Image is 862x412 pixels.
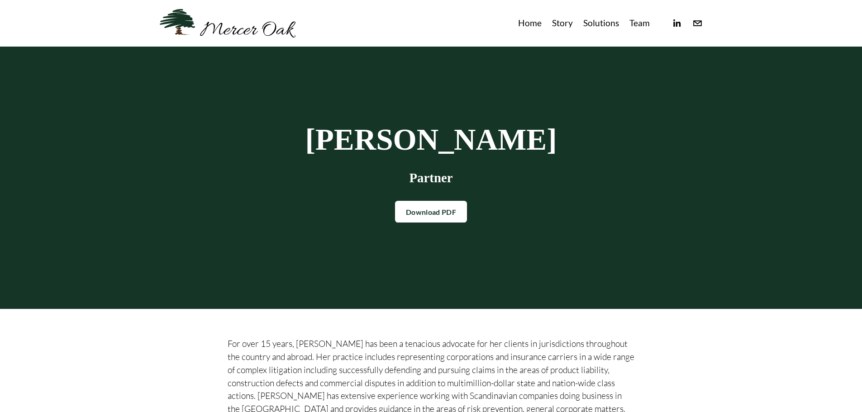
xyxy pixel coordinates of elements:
h1: [PERSON_NAME] [228,124,635,156]
a: info@merceroaklaw.com [692,18,703,28]
a: Story [552,16,573,31]
a: Home [518,16,542,31]
a: Download PDF [395,201,467,223]
a: linkedin-unauth [672,18,682,28]
a: Team [629,16,650,31]
h3: Partner [228,170,635,185]
a: Solutions [583,16,619,31]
